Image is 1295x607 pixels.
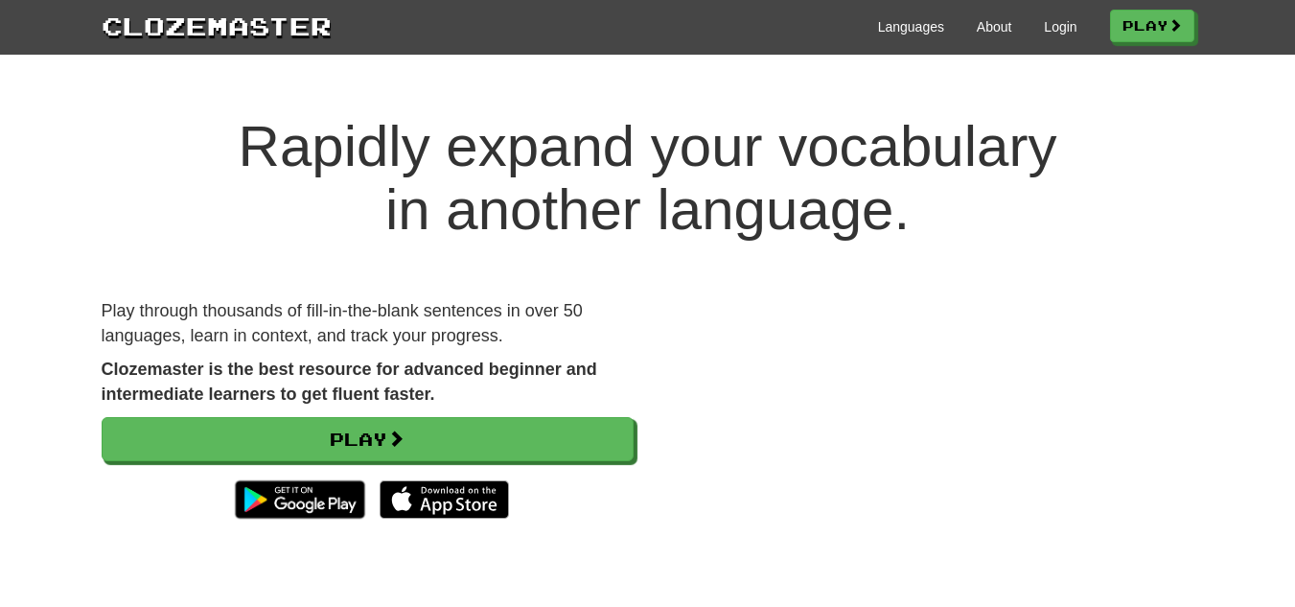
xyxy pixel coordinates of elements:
img: Download_on_the_App_Store_Badge_US-UK_135x40-25178aeef6eb6b83b96f5f2d004eda3bffbb37122de64afbaef7... [380,480,509,519]
img: Get it on Google Play [225,471,374,528]
a: Login [1044,17,1076,36]
a: Play [102,417,634,461]
p: Play through thousands of fill-in-the-blank sentences in over 50 languages, learn in context, and... [102,299,634,348]
a: About [977,17,1012,36]
strong: Clozemaster is the best resource for advanced beginner and intermediate learners to get fluent fa... [102,360,597,404]
a: Play [1110,10,1194,42]
a: Clozemaster [102,8,332,43]
a: Languages [878,17,944,36]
